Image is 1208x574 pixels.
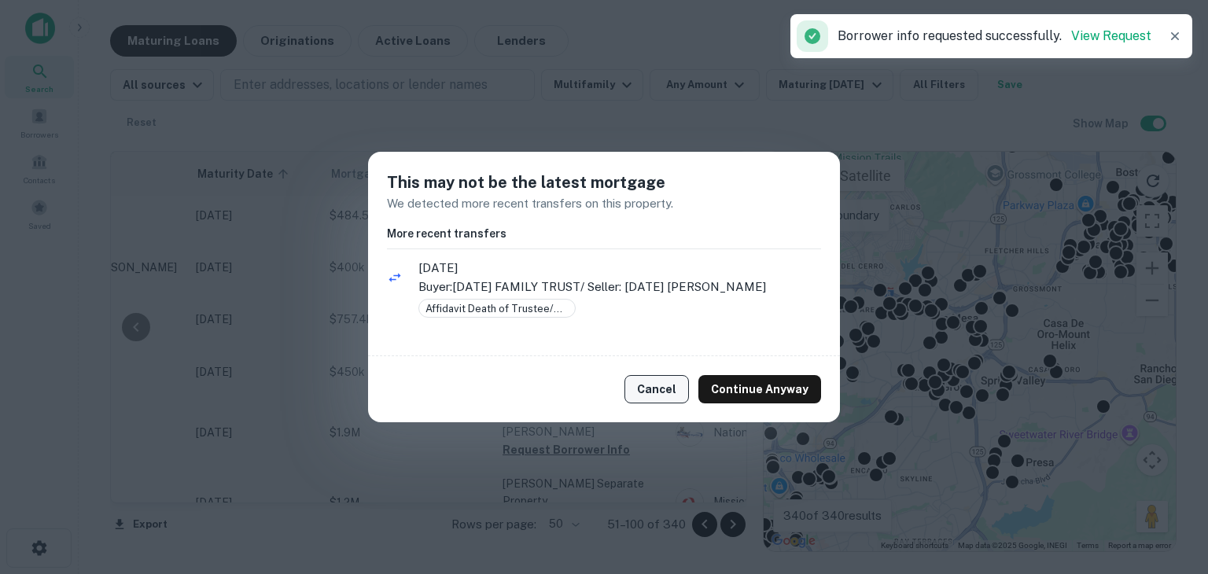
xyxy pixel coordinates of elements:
[387,194,821,213] p: We detected more recent transfers on this property.
[698,375,821,403] button: Continue Anyway
[838,27,1151,46] p: Borrower info requested successfully.
[1071,28,1151,43] a: View Request
[418,259,821,278] span: [DATE]
[419,301,575,317] span: Affidavit Death of Trustee/Successor Trustee
[418,278,821,296] p: Buyer: [DATE] FAMILY TRUST / Seller: [DATE] [PERSON_NAME]
[387,225,821,242] h6: More recent transfers
[624,375,689,403] button: Cancel
[387,171,821,194] h5: This may not be the latest mortgage
[418,299,576,318] div: Affidavit Death of Trustee/Successor Trustee
[1129,448,1208,524] iframe: Chat Widget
